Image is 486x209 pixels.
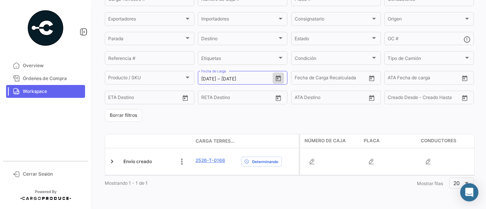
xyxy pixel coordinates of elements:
button: Open calendar [366,72,377,84]
img: powered-by.png [27,9,65,47]
datatable-header-cell: Carga Terrestre # [193,135,238,148]
input: ATA Hasta [323,96,357,101]
button: Open calendar [273,72,284,84]
input: Desde [201,76,216,82]
span: Producto / SKU [108,76,184,82]
div: Abrir Intercom Messenger [460,183,478,201]
datatable-header-cell: Delay Status [238,138,299,144]
a: Órdenes de Compra [6,72,85,85]
input: Desde [295,76,308,82]
button: Open calendar [459,72,470,84]
datatable-header-cell: Número de Caja [300,134,361,148]
button: Open calendar [180,92,191,104]
span: Parada [108,37,184,42]
button: Open calendar [273,92,284,104]
span: Exportadores [108,17,184,23]
a: Expand/Collapse Row [108,158,116,165]
button: Open calendar [459,92,470,104]
button: Borrar filtros [105,109,142,122]
span: Condición [295,57,371,62]
a: Workspace [6,85,85,98]
input: Creado Desde [388,96,418,101]
input: ATA Desde [388,76,411,82]
span: Origen [388,17,464,23]
span: Placa [364,137,380,144]
span: Etiquetas [201,57,277,62]
span: Determinando [252,159,278,165]
span: 20 [453,180,460,186]
input: ATA Hasta [416,76,450,82]
span: Workspace [23,88,82,95]
input: ATA Desde [295,96,318,101]
span: Consignatario [295,17,371,23]
span: Mostrar filas [417,181,443,186]
input: Desde [201,96,215,101]
span: Conductores [421,137,456,144]
input: Hasta [221,76,256,82]
span: Estado [295,37,371,42]
button: Open calendar [366,92,377,104]
a: 2526-T-0166 [196,157,225,164]
span: – [218,76,220,82]
span: Órdenes de Compra [23,75,82,82]
input: Creado Hasta [423,96,458,101]
a: Overview [6,59,85,72]
input: Hasta [127,96,161,101]
span: Destino [201,37,277,42]
input: Hasta [220,96,254,101]
span: Cerrar Sesión [23,171,82,178]
span: Tipo de Camión [388,57,464,62]
span: Importadores [201,17,277,23]
span: Carga Terrestre # [196,138,235,145]
span: Número de Caja [305,137,346,144]
datatable-header-cell: Placa [361,134,418,148]
input: Hasta [314,76,348,82]
span: Envío creado [123,158,152,165]
span: Overview [23,62,82,69]
span: Mostrando 1 - 1 de 1 [105,180,148,186]
datatable-header-cell: Estado [120,138,193,144]
input: Desde [108,96,122,101]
